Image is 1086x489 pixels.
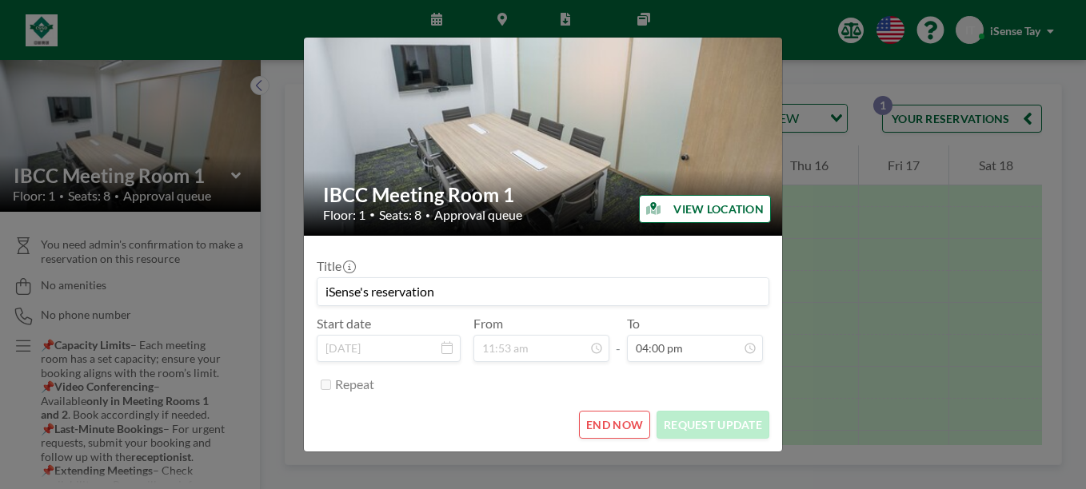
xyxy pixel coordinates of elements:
label: Title [317,258,354,274]
span: Approval queue [434,207,522,223]
span: • [425,210,430,221]
h2: IBCC Meeting Room 1 [323,183,765,207]
label: To [627,316,640,332]
label: Start date [317,316,371,332]
span: Seats: 8 [379,207,421,223]
input: (No title) [317,278,769,305]
button: REQUEST UPDATE [657,411,769,439]
button: VIEW LOCATION [639,195,771,223]
label: From [473,316,503,332]
span: • [369,209,375,221]
label: Repeat [335,376,374,392]
span: - [616,321,621,356]
span: Floor: 1 [323,207,365,223]
button: END NOW [579,411,650,439]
